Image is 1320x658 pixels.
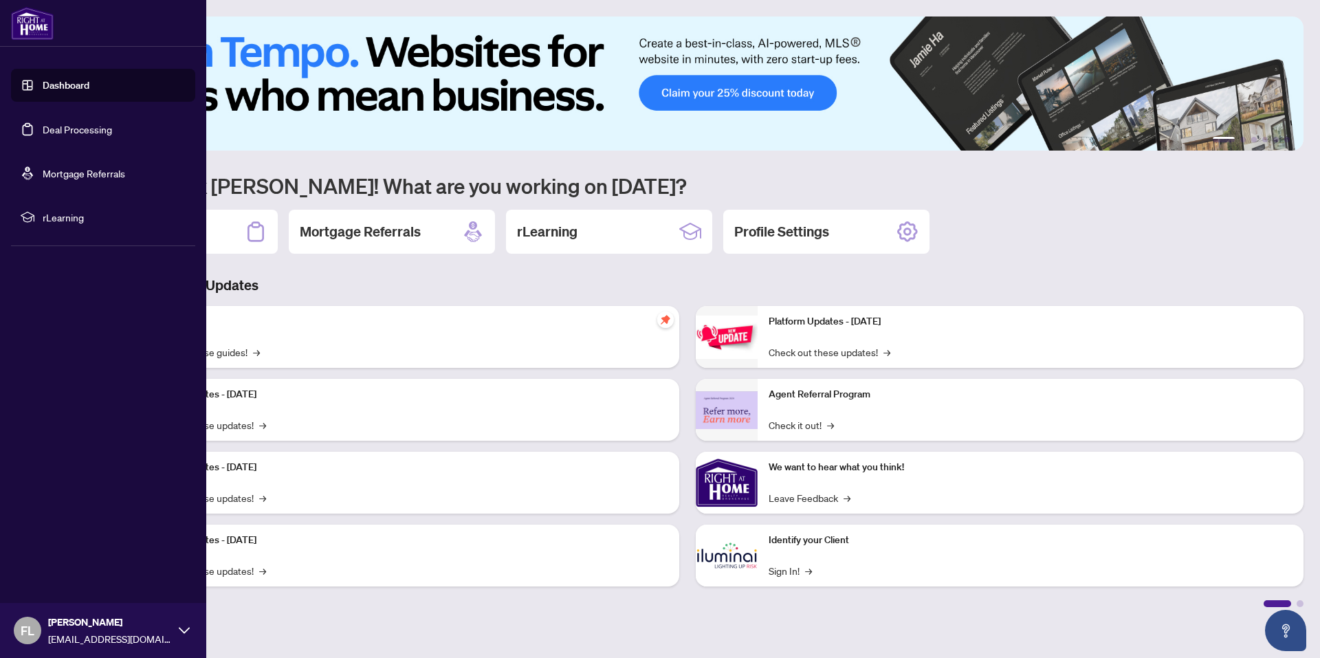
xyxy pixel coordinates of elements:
[696,452,758,514] img: We want to hear what you think!
[259,417,266,432] span: →
[1251,137,1257,142] button: 3
[1273,137,1279,142] button: 5
[144,314,668,329] p: Self-Help
[696,391,758,429] img: Agent Referral Program
[71,173,1303,199] h1: Welcome back [PERSON_NAME]! What are you working on [DATE]?
[21,621,34,640] span: FL
[43,79,89,91] a: Dashboard
[1265,610,1306,651] button: Open asap
[1284,137,1290,142] button: 6
[144,387,668,402] p: Platform Updates - [DATE]
[769,460,1292,475] p: We want to hear what you think!
[48,615,172,630] span: [PERSON_NAME]
[769,417,834,432] a: Check it out!→
[769,490,850,505] a: Leave Feedback→
[844,490,850,505] span: →
[11,7,54,40] img: logo
[827,417,834,432] span: →
[696,316,758,359] img: Platform Updates - June 23, 2025
[769,563,812,578] a: Sign In!→
[144,460,668,475] p: Platform Updates - [DATE]
[71,276,1303,295] h3: Brokerage & Industry Updates
[259,563,266,578] span: →
[1240,137,1246,142] button: 2
[1213,137,1235,142] button: 1
[657,311,674,328] span: pushpin
[769,533,1292,548] p: Identify your Client
[48,631,172,646] span: [EMAIL_ADDRESS][DOMAIN_NAME]
[805,563,812,578] span: →
[300,222,421,241] h2: Mortgage Referrals
[71,17,1303,151] img: Slide 0
[144,533,668,548] p: Platform Updates - [DATE]
[517,222,577,241] h2: rLearning
[769,314,1292,329] p: Platform Updates - [DATE]
[883,344,890,360] span: →
[769,387,1292,402] p: Agent Referral Program
[253,344,260,360] span: →
[769,344,890,360] a: Check out these updates!→
[43,210,186,225] span: rLearning
[696,525,758,586] img: Identify your Client
[43,123,112,135] a: Deal Processing
[1262,137,1268,142] button: 4
[259,490,266,505] span: →
[43,167,125,179] a: Mortgage Referrals
[734,222,829,241] h2: Profile Settings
